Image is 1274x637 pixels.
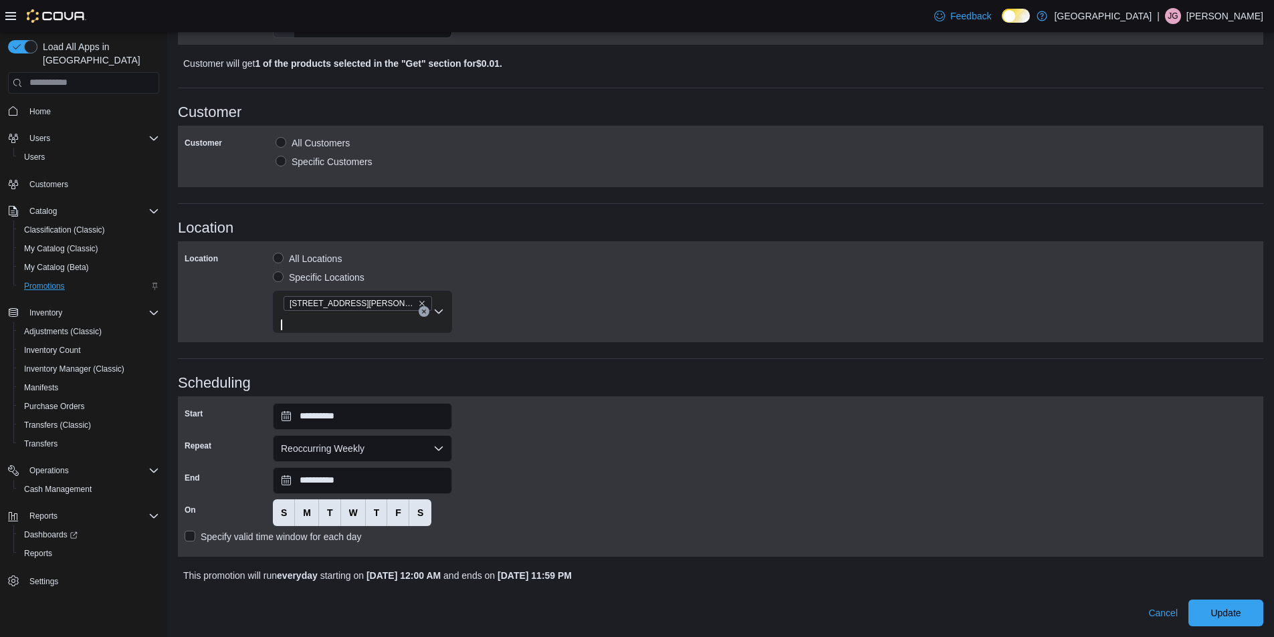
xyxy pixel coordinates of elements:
[276,154,373,170] label: Specific Customers
[185,408,203,419] label: Start
[341,499,366,526] button: W
[19,481,97,497] a: Cash Management
[24,176,159,193] span: Customers
[13,397,165,416] button: Purchase Orders
[24,572,159,589] span: Settings
[19,342,159,358] span: Inventory Count
[29,465,69,476] span: Operations
[13,434,165,453] button: Transfers
[3,507,165,525] button: Reports
[24,548,52,559] span: Reports
[8,96,159,626] nav: Complex example
[19,241,104,257] a: My Catalog (Classic)
[1054,8,1152,24] p: [GEOGRAPHIC_DATA]
[1165,8,1181,24] div: Jesus Gonzalez
[13,416,165,434] button: Transfers (Classic)
[24,130,159,146] span: Users
[185,505,196,515] label: On
[37,40,159,67] span: Load All Apps in [GEOGRAPHIC_DATA]
[19,278,159,294] span: Promotions
[185,473,200,483] label: End
[24,420,91,430] span: Transfers (Classic)
[3,461,165,480] button: Operations
[273,435,452,462] button: Reoccurring Weekly
[19,481,159,497] span: Cash Management
[273,499,295,526] button: S
[24,225,105,235] span: Classification (Classic)
[1186,8,1263,24] p: [PERSON_NAME]
[303,506,311,519] span: M
[29,179,68,190] span: Customers
[19,380,159,396] span: Manifests
[19,324,159,340] span: Adjustments (Classic)
[273,467,452,494] input: Press the down key to open a popover containing a calendar.
[24,401,85,412] span: Purchase Orders
[19,278,70,294] a: Promotions
[19,436,159,452] span: Transfers
[13,221,165,239] button: Classification (Classic)
[24,463,74,479] button: Operations
[19,417,96,433] a: Transfers (Classic)
[29,511,58,521] span: Reports
[3,571,165,590] button: Settings
[185,253,218,264] label: Location
[24,305,68,321] button: Inventory
[349,506,358,519] span: W
[13,341,165,360] button: Inventory Count
[24,281,65,291] span: Promotions
[1157,8,1160,24] p: |
[19,241,159,257] span: My Catalog (Classic)
[19,222,110,238] a: Classification (Classic)
[24,203,159,219] span: Catalog
[29,133,50,144] span: Users
[24,176,74,193] a: Customers
[13,258,165,277] button: My Catalog (Beta)
[24,508,159,524] span: Reports
[1143,600,1183,626] button: Cancel
[24,152,45,162] span: Users
[178,220,1263,236] h3: Location
[19,324,107,340] a: Adjustments (Classic)
[19,361,130,377] a: Inventory Manager (Classic)
[13,148,165,166] button: Users
[19,398,90,414] a: Purchase Orders
[13,378,165,397] button: Manifests
[19,149,159,165] span: Users
[24,262,89,273] span: My Catalog (Beta)
[498,570,572,581] b: [DATE] 11:59 PM
[19,436,63,452] a: Transfers
[185,440,211,451] label: Repeat
[1188,600,1263,626] button: Update
[24,508,63,524] button: Reports
[13,322,165,341] button: Adjustments (Classic)
[409,499,431,526] button: S
[1148,606,1178,620] span: Cancel
[29,106,51,117] span: Home
[3,174,165,194] button: Customers
[178,104,1263,120] h3: Customer
[19,222,159,238] span: Classification (Classic)
[24,529,78,540] span: Dashboards
[417,506,423,519] span: S
[24,203,62,219] button: Catalog
[24,243,98,254] span: My Catalog (Classic)
[19,527,159,543] span: Dashboards
[24,103,159,120] span: Home
[295,499,319,526] button: M
[29,206,57,217] span: Catalog
[19,149,50,165] a: Users
[19,259,94,275] a: My Catalog (Beta)
[19,545,58,561] a: Reports
[418,299,426,307] button: Remove 1165 McNutt Road from selection in this group
[185,138,222,148] label: Customer
[185,529,361,545] label: Specify valid time window for each day
[24,326,102,337] span: Adjustments (Classic)
[24,574,64,590] a: Settings
[273,269,364,285] label: Specific Locations
[24,364,124,374] span: Inventory Manager (Classic)
[273,403,452,430] input: Press the down key to open a popover containing a calendar.
[183,567,989,584] p: This promotion will run starting on and ends on
[19,380,64,396] a: Manifests
[395,506,401,519] span: F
